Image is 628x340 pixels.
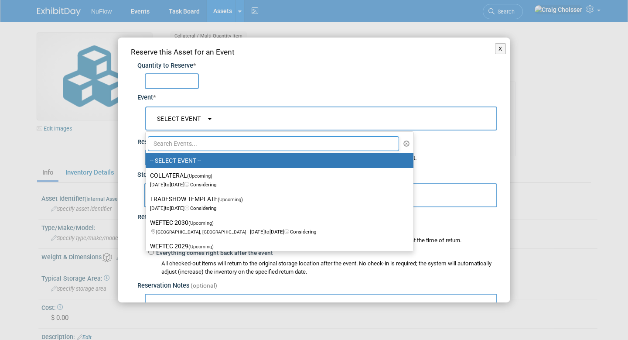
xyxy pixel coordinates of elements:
[265,229,270,235] span: to
[150,170,405,190] label: COLLATERAL
[137,207,497,222] div: Return to Storage / Check-in
[145,150,204,165] input: Reservation Date
[191,282,217,289] span: (optional)
[144,183,497,207] button: Ajax[GEOGRAPHIC_DATA], [GEOGRAPHIC_DATA]
[161,260,497,276] div: All checked-out items will return to the original storage location after the event. No check-in i...
[165,205,170,211] span: to
[131,48,235,56] span: Reserve this Asset for an Event
[150,193,405,213] label: TRADESHOW TEMPLATE
[495,43,506,55] button: X
[187,173,212,179] span: (Upcoming)
[165,182,170,188] span: to
[154,249,273,258] label: Everything comes right back after the event
[150,155,405,166] label: -- SELECT EVENT --
[188,220,214,226] span: (Upcoming)
[218,197,243,203] span: (Upcoming)
[137,133,497,147] div: Reservation Date
[151,115,206,122] span: -- SELECT EVENT --
[137,62,497,71] div: Quantity to Reserve
[145,106,497,131] button: -- SELECT EVENT --
[137,89,497,103] div: Event
[137,165,497,180] div: Storage Location
[137,282,189,289] span: Reservation Notes
[156,229,250,235] span: [GEOGRAPHIC_DATA], [GEOGRAPHIC_DATA]
[150,217,405,237] label: WEFTEC 2030
[188,244,214,250] span: (Upcoming)
[148,136,399,151] input: Search Events...
[150,240,405,261] label: WEFTEC 2029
